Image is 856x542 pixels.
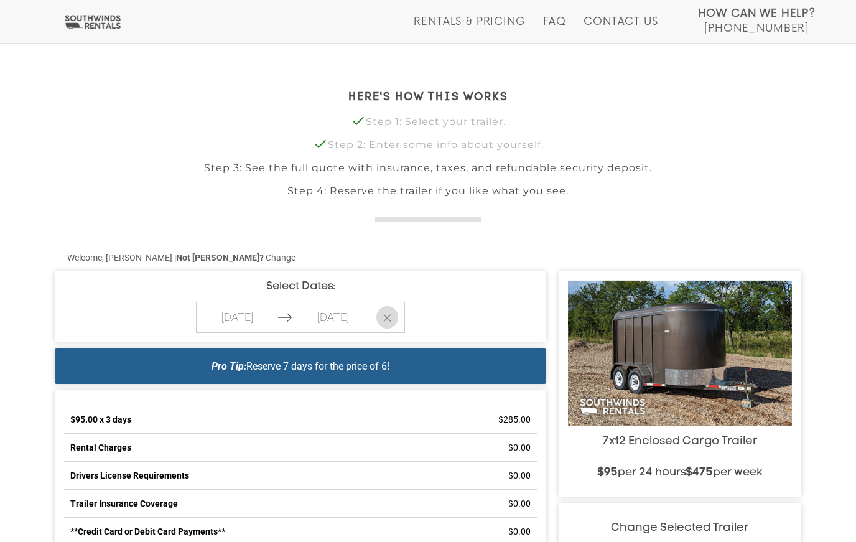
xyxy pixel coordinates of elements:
td: $0.00 [490,462,537,490]
td: $95.00 x 3 days [64,406,490,434]
h4: Select Dates: [64,281,537,292]
td: $0.00 [490,490,537,518]
h3: Change Selected Trailer [568,522,792,535]
div: Welcome, [PERSON_NAME] | [55,250,801,265]
h3: 7x12 Enclosed Cargo Trailer [568,436,792,448]
div: Reserve 7 days for the price of 6! [64,358,537,375]
td: Trailer Insurance Coverage [64,490,490,518]
strong: Not [PERSON_NAME]? [176,253,264,263]
td: $0.00 [490,434,537,462]
p: Step 4: Reserve the trailer if you like what you see. [64,182,792,199]
td: $285.00 [490,406,537,434]
p: Step 2: Enter some info about yourself. [64,136,792,153]
img: Southwinds Rentals Logo [62,14,123,30]
span: check [351,113,366,128]
p: Step 1: Select your trailer. [64,113,792,130]
i: Pro Tip: [212,360,246,372]
a: Contact Us [584,16,658,43]
td: Rental Charges [64,434,490,462]
td: Drivers License Requirements [64,462,490,490]
a: Change [266,253,295,263]
strong: $95 [598,467,618,478]
strong: HERE'S HOW THIS WORKS [348,92,508,103]
img: CP 7x12 Enclosed Cargo Trailer [568,281,792,426]
p: Step 3: See the full quote with insurance, taxes, and refundable security deposit. [64,159,792,176]
span: check [313,136,328,151]
span: [PHONE_NUMBER] [704,22,809,35]
a: FAQ [543,16,567,43]
strong: $475 [686,467,713,478]
h4: per 24 hours per week [568,467,792,479]
a: How Can We Help? [PHONE_NUMBER] [698,6,816,34]
strong: How Can We Help? [698,7,816,20]
a: Rentals & Pricing [414,16,525,43]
